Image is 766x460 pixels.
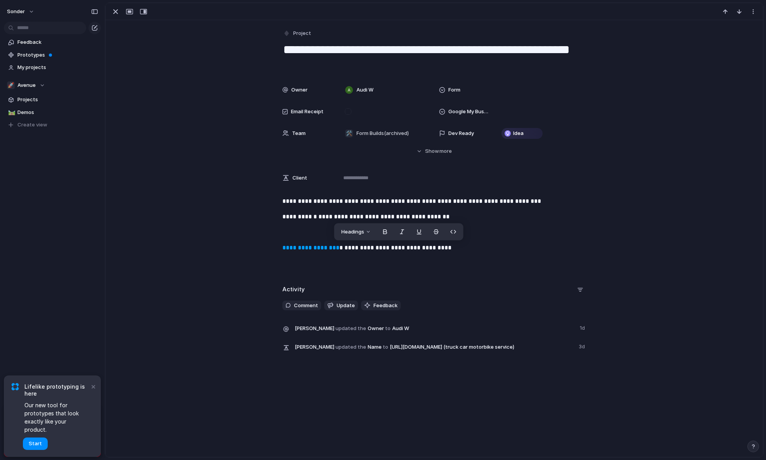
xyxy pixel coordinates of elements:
span: My projects [17,64,98,71]
h2: Activity [282,285,305,294]
span: sonder [7,8,25,16]
span: more [439,147,452,155]
span: Client [292,174,307,182]
span: [PERSON_NAME] [295,325,334,332]
span: Audi W [392,325,409,332]
button: Project [282,28,313,39]
span: Idea [513,130,524,137]
a: Projects [4,94,101,105]
button: Comment [282,301,321,311]
a: Feedback [4,36,101,48]
span: Audi W [356,86,373,94]
span: Form Builds (archived) [356,130,409,136]
div: 🛠️ [345,130,353,137]
span: 1d [580,323,586,332]
a: 🛤️Demos [4,107,101,118]
span: Owner [295,323,575,334]
span: Headings [341,228,364,236]
span: Email Receipt [291,108,323,116]
span: Prototypes [17,51,98,59]
span: Form [448,86,460,94]
span: Google My Business [448,108,489,116]
span: Comment [294,302,318,310]
button: Start [23,438,48,450]
span: Avenue [17,81,36,89]
span: Lifelike prototyping is here [24,383,89,397]
span: Name [URL][DOMAIN_NAME] (truck car motorbike service) [295,341,574,352]
span: Start [29,440,42,448]
span: Create view [17,121,47,129]
span: Feedback [373,302,398,310]
span: Team [292,130,306,137]
span: Project [293,29,311,37]
button: Update [324,301,358,311]
div: 🛤️ [8,108,14,117]
button: 🛤️ [7,109,15,116]
span: Demos [17,109,98,116]
button: Create view [4,119,101,131]
span: updated the [335,325,366,332]
span: 3d [579,341,586,351]
button: 🚀Avenue [4,80,101,91]
div: 🚀 [7,81,15,89]
button: Headings [337,226,376,238]
span: Feedback [17,38,98,46]
span: Projects [17,96,98,104]
span: Our new tool for prototypes that look exactly like your product. [24,401,89,434]
span: [PERSON_NAME] [295,343,334,351]
a: Prototypes [4,49,101,61]
button: Showmore [282,144,586,158]
span: Update [337,302,355,310]
a: My projects [4,62,101,73]
span: Dev Ready [448,130,474,137]
span: to [383,343,388,351]
button: Feedback [361,301,401,311]
button: sonder [3,5,38,18]
span: Show [425,147,439,155]
span: updated the [335,343,366,351]
span: Owner [291,86,308,94]
span: to [385,325,391,332]
button: Dismiss [88,382,98,391]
